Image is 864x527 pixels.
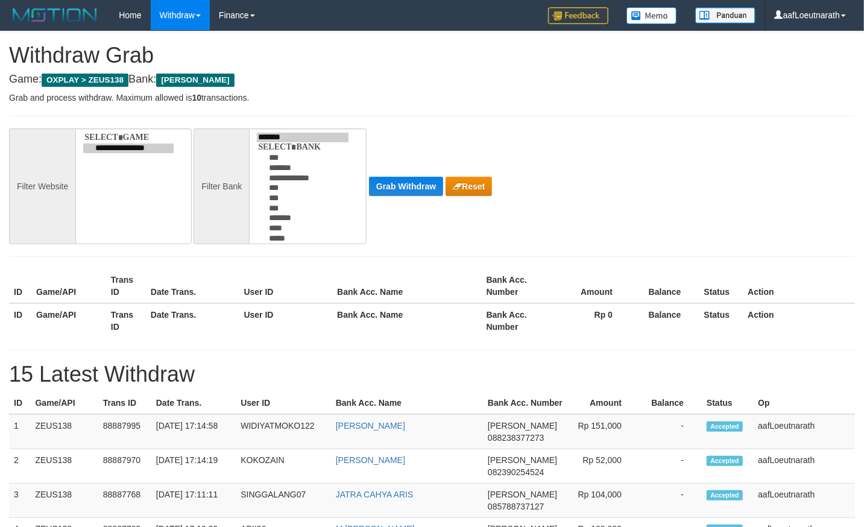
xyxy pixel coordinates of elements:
td: Rp 151,000 [572,414,640,449]
td: - [640,449,702,484]
span: 085788737127 [488,502,544,511]
th: Balance [631,269,699,303]
th: Bank Acc. Name [332,269,481,303]
th: Amount [556,269,631,303]
th: Bank Acc. Name [331,392,483,414]
span: [PERSON_NAME] [156,74,234,87]
th: Rp 0 [556,303,631,338]
td: 3 [9,484,30,518]
th: Amount [572,392,640,414]
th: Status [699,269,743,303]
p: Grab and process withdraw. Maximum allowed is transactions. [9,92,855,104]
th: User ID [239,303,333,338]
th: User ID [239,269,333,303]
td: ZEUS138 [30,449,98,484]
div: Filter Website [9,128,75,244]
td: WIDIYATMOKO122 [236,414,331,449]
th: Bank Acc. Number [483,392,572,414]
th: User ID [236,392,331,414]
span: Accepted [707,456,743,466]
th: Date Trans. [146,269,239,303]
span: [PERSON_NAME] [488,490,557,499]
th: Bank Acc. Number [482,303,557,338]
th: Game/API [31,303,106,338]
th: Trans ID [106,269,146,303]
td: [DATE] 17:14:19 [151,449,236,484]
td: 2 [9,449,30,484]
td: [DATE] 17:14:58 [151,414,236,449]
td: 88887995 [98,414,151,449]
th: Action [743,269,855,303]
img: Feedback.jpg [548,7,608,24]
th: Date Trans. [146,303,239,338]
img: MOTION_logo.png [9,6,101,24]
td: KOKOZAIN [236,449,331,484]
th: Date Trans. [151,392,236,414]
th: Bank Acc. Number [482,269,557,303]
td: Rp 52,000 [572,449,640,484]
span: Accepted [707,421,743,432]
th: Action [743,303,855,338]
div: Filter Bank [194,128,249,244]
strong: 10 [192,93,201,103]
td: SINGGALANG07 [236,484,331,518]
button: Grab Withdraw [369,177,443,196]
td: - [640,484,702,518]
td: 88887970 [98,449,151,484]
button: Reset [446,177,492,196]
th: Trans ID [98,392,151,414]
span: [PERSON_NAME] [488,421,557,431]
img: panduan.png [695,7,755,24]
td: aafLoeutnarath [753,414,855,449]
span: [PERSON_NAME] [488,455,557,465]
td: [DATE] 17:11:11 [151,484,236,518]
th: Balance [640,392,702,414]
a: [PERSON_NAME] [336,421,405,431]
th: Trans ID [106,303,146,338]
td: ZEUS138 [30,484,98,518]
span: OXPLAY > ZEUS138 [42,74,128,87]
td: aafLoeutnarath [753,449,855,484]
td: 1 [9,414,30,449]
h1: Withdraw Grab [9,43,855,68]
th: Bank Acc. Name [332,303,481,338]
th: ID [9,303,31,338]
th: Status [699,303,743,338]
img: Button%20Memo.svg [626,7,677,24]
th: Game/API [30,392,98,414]
span: 088238377273 [488,433,544,443]
th: Op [753,392,855,414]
a: JATRA CAHYA ARIS [336,490,414,499]
span: 082390254524 [488,467,544,477]
th: ID [9,269,31,303]
td: - [640,414,702,449]
th: Game/API [31,269,106,303]
th: Status [702,392,753,414]
th: Balance [631,303,699,338]
td: ZEUS138 [30,414,98,449]
a: [PERSON_NAME] [336,455,405,465]
td: Rp 104,000 [572,484,640,518]
td: aafLoeutnarath [753,484,855,518]
th: ID [9,392,30,414]
h4: Game: Bank: [9,74,855,86]
h1: 15 Latest Withdraw [9,362,855,387]
span: Accepted [707,490,743,500]
td: 88887768 [98,484,151,518]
